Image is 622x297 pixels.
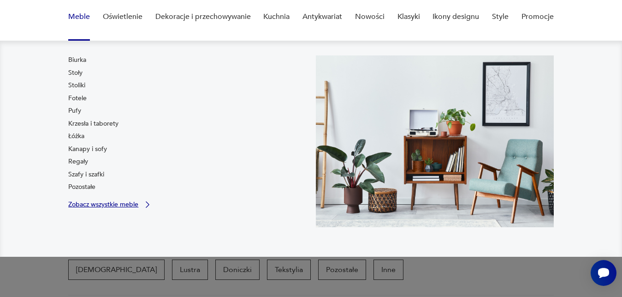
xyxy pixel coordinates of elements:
a: Szafy i szafki [68,170,104,179]
a: Biurka [68,55,86,65]
a: Regały [68,157,88,166]
img: 969d9116629659dbb0bd4e745da535dc.jpg [316,55,554,227]
a: Stoliki [68,81,85,90]
a: Krzesła i taborety [68,119,118,128]
p: Zobacz wszystkie meble [68,201,138,207]
a: Zobacz wszystkie meble [68,200,152,209]
iframe: Smartsupp widget button [591,260,616,286]
a: Fotele [68,94,87,103]
a: Pozostałe [68,182,95,192]
a: Pufy [68,106,81,115]
a: Stoły [68,68,83,78]
a: Łóżka [68,132,84,141]
a: Kanapy i sofy [68,145,107,154]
